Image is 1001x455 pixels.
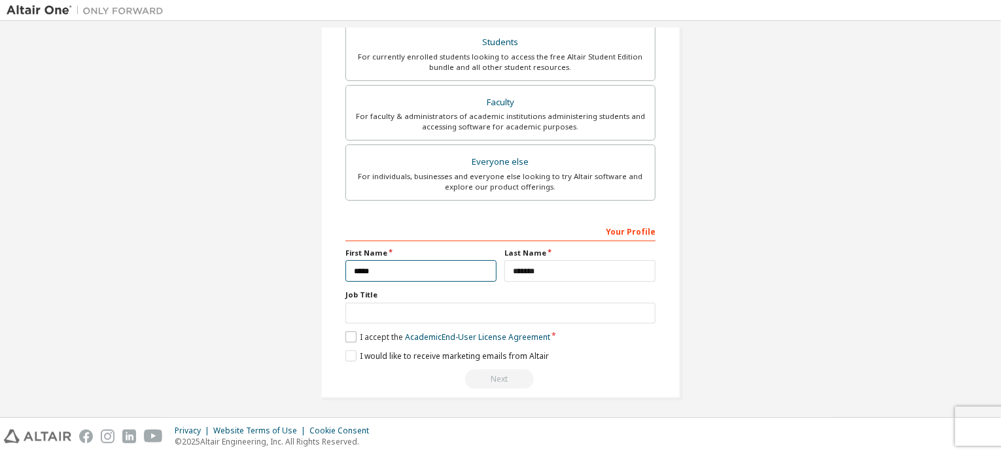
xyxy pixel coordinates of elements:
[354,52,647,73] div: For currently enrolled students looking to access the free Altair Student Edition bundle and all ...
[101,430,114,443] img: instagram.svg
[144,430,163,443] img: youtube.svg
[7,4,170,17] img: Altair One
[122,430,136,443] img: linkedin.svg
[345,369,656,389] div: Read and acccept EULA to continue
[405,331,550,343] a: Academic End-User License Agreement
[354,33,647,52] div: Students
[4,430,71,443] img: altair_logo.svg
[175,436,377,447] p: © 2025 Altair Engineering, Inc. All Rights Reserved.
[504,248,656,258] label: Last Name
[213,426,309,436] div: Website Terms of Use
[309,426,377,436] div: Cookie Consent
[354,153,647,171] div: Everyone else
[79,430,93,443] img: facebook.svg
[354,93,647,112] div: Faculty
[354,111,647,132] div: For faculty & administrators of academic institutions administering students and accessing softwa...
[345,248,497,258] label: First Name
[175,426,213,436] div: Privacy
[345,220,656,241] div: Your Profile
[345,350,549,362] label: I would like to receive marketing emails from Altair
[354,171,647,192] div: For individuals, businesses and everyone else looking to try Altair software and explore our prod...
[345,331,550,343] label: I accept the
[345,290,656,300] label: Job Title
